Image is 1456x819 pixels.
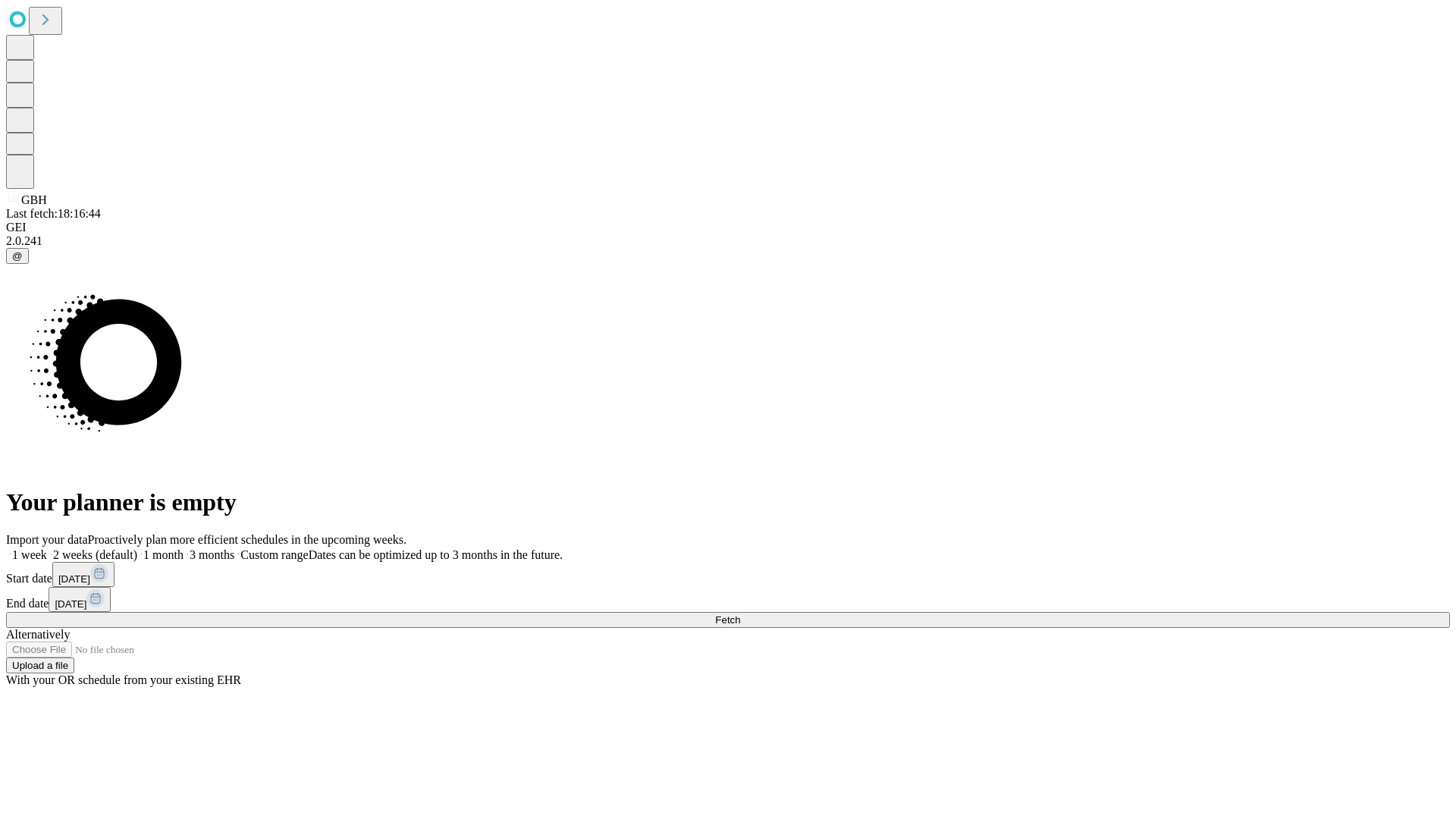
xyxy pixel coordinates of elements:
[6,488,1450,516] h1: Your planner is empty
[55,598,86,610] span: [DATE]
[6,533,88,546] span: Import your data
[12,548,47,561] span: 1 week
[6,562,1450,587] div: Start date
[6,234,1450,248] div: 2.0.241
[143,548,184,561] span: 1 month
[190,548,234,561] span: 3 months
[6,628,70,641] span: Alternatively
[6,587,1450,612] div: End date
[715,614,740,626] span: Fetch
[6,221,1450,234] div: GEI
[6,207,101,220] span: Last fetch: 18:16:44
[53,548,137,561] span: 2 weeks (default)
[6,673,241,686] span: With your OR schedule from your existing EHR
[88,533,406,546] span: Proactively plan more efficient schedules in the upcoming weeks.
[58,573,90,585] span: [DATE]
[6,612,1450,628] button: Fetch
[21,193,47,206] span: GBH
[309,548,563,561] span: Dates can be optimized up to 3 months in the future.
[49,587,111,612] button: [DATE]
[52,562,115,587] button: [DATE]
[6,248,29,264] button: @
[240,548,308,561] span: Custom range
[12,250,23,262] span: @
[6,657,74,673] button: Upload a file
